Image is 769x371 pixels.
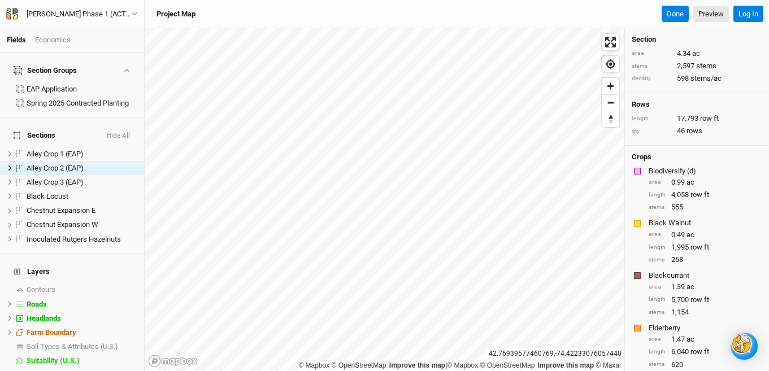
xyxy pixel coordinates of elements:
[690,295,709,305] span: row ft
[649,334,762,344] div: 1.47
[121,67,131,74] button: Show section groups
[27,328,137,337] div: Farm Boundary
[690,347,709,357] span: row ft
[27,8,132,20] div: Corbin Hill Phase 1 (ACTIVE 2024)
[649,360,762,370] div: 620
[649,270,760,281] div: Blackcurrant
[690,73,722,84] span: stems/ac
[27,285,55,294] span: Contours
[27,235,121,243] span: Inoculated Rutgers Hazelnuts
[332,361,386,369] a: OpenStreetMap
[27,220,137,229] div: Chestnut Expansion W
[649,166,760,176] div: Biodiversity (d)
[632,127,671,136] div: qty
[632,75,671,83] div: density
[649,243,666,252] div: length
[27,285,137,294] div: Contours
[687,177,694,187] span: ac
[649,307,762,317] div: 1,154
[649,230,666,239] div: area
[602,34,619,50] button: Enter fullscreen
[687,334,694,344] span: ac
[27,356,137,365] div: Suitability (U.S.)
[690,190,709,200] span: row ft
[602,111,619,127] button: Reset bearing to north
[14,66,77,75] div: Section Groups
[27,300,47,308] span: Roads
[649,242,762,252] div: 1,995
[687,126,702,136] span: rows
[7,36,26,44] a: Fields
[27,8,132,20] div: [PERSON_NAME] Phase 1 (ACTIVE 2024)
[145,28,624,371] canvas: Map
[632,114,762,124] div: 17,793
[687,230,694,240] span: ac
[693,6,729,23] a: Preview
[696,61,716,71] span: stems
[649,308,666,317] div: stems
[27,192,137,201] div: Black Locust
[649,295,666,304] div: length
[596,361,622,369] a: Maxar
[27,314,61,322] span: Headlands
[27,206,95,215] span: Chestnut Expansion E
[649,202,762,212] div: 555
[690,242,709,252] span: row ft
[649,178,666,187] div: area
[649,295,762,305] div: 5,700
[6,8,138,20] button: [PERSON_NAME] Phase 1 (ACTIVE 2024)
[731,333,758,360] div: Open Intercom Messenger
[649,255,762,265] div: 268
[632,62,671,71] div: stems
[27,85,137,94] div: EAP Application
[649,283,666,291] div: area
[649,360,666,369] div: stems
[538,361,594,369] a: Improve this map
[733,6,763,23] button: Log In
[632,61,762,71] div: 2,597
[649,282,762,292] div: 1.39
[649,323,760,333] div: Elderberry
[649,348,666,356] div: length
[27,192,68,200] span: Black Locust
[27,150,84,158] span: Alley Crop 1 (EAP)
[602,78,619,94] button: Zoom in
[649,347,762,357] div: 6,040
[632,115,671,123] div: length
[649,203,666,212] div: stems
[148,355,198,368] a: Mapbox logo
[662,6,689,23] button: Done
[649,335,666,344] div: area
[602,95,619,111] span: Zoom out
[480,361,535,369] a: OpenStreetMap
[649,218,760,228] div: Black Walnut
[27,342,118,351] span: Soil Types & Attributes (U.S.)
[602,56,619,72] button: Find my location
[27,150,137,159] div: Alley Crop 1 (EAP)
[298,361,329,369] a: Mapbox
[632,152,651,162] h4: Crops
[632,126,762,136] div: 46
[298,360,622,371] div: |
[486,348,624,360] div: 42.76939577460769 , -74.42233076057440
[27,164,137,173] div: Alley Crop 2 (EAP)
[649,177,762,187] div: 0.99
[389,361,445,369] a: Improve this map
[27,314,137,323] div: Headlands
[27,178,84,186] span: Alley Crop 3 (EAP)
[649,190,762,200] div: 4,058
[7,260,137,283] h4: Layers
[27,220,98,229] span: Chestnut Expansion W
[27,206,137,215] div: Chestnut Expansion E
[447,361,478,369] a: Mapbox
[632,73,762,84] div: 598
[27,235,137,244] div: Inoculated Rutgers Hazelnuts
[157,10,195,19] h3: Project Map
[602,94,619,111] button: Zoom out
[649,191,666,199] div: length
[632,100,762,109] h4: Rows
